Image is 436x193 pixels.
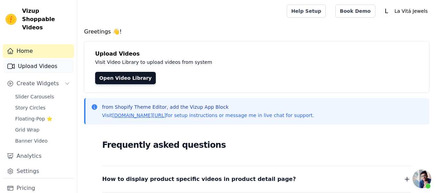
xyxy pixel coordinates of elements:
span: Slider Carousels [15,93,54,100]
span: Grid Wrap [15,126,39,133]
button: Create Widgets [3,77,74,90]
a: Analytics [3,149,74,163]
a: Story Circles [11,103,74,113]
a: [DOMAIN_NAME][URL] [112,113,166,118]
a: Upload Videos [3,59,74,73]
span: Story Circles [15,104,45,111]
p: from Shopify Theme Editor, add the Vizup App Block [102,104,314,110]
text: L [385,8,388,15]
a: Slider Carousels [11,92,74,102]
a: Help Setup [287,4,326,18]
p: Visit for setup instructions or message me in live chat for support. [102,112,314,119]
a: Floating-Pop ⭐ [11,114,74,124]
a: Book Demo [335,4,375,18]
a: Settings [3,164,74,178]
a: Open Video Library [95,72,156,84]
button: How to display product specific videos in product detail page? [102,174,411,184]
span: Floating-Pop ⭐ [15,115,52,122]
a: Home [3,44,74,58]
span: Create Widgets [17,79,59,88]
a: Grid Wrap [11,125,74,135]
button: L La Vitá Jewels [381,5,431,17]
h2: Frequently asked questions [102,138,411,152]
span: Vizup Shoppable Videos [22,7,71,32]
span: How to display product specific videos in product detail page? [102,174,296,184]
p: Visit Video Library to upload videos from system [95,58,404,66]
p: La Vitá Jewels [392,5,431,17]
h4: Upload Videos [95,50,418,58]
span: Banner Video [15,137,48,144]
h4: Greetings 👋! [84,28,429,36]
div: Open chat [413,170,431,188]
img: Vizup [6,14,17,25]
a: Banner Video [11,136,74,146]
